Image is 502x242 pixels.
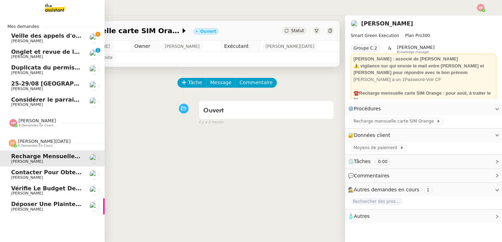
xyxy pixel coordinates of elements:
[422,33,430,38] span: 300
[89,185,99,195] img: users%2F3XW7N0tEcIOoc8sxKxWqDcFn91D2%2Favatar%2F5653ca14-9fea-463f-a381-ec4f4d723a3b
[345,183,502,197] div: 🕵️Autres demandes en cours 1
[11,175,43,180] span: [PERSON_NAME]
[11,191,43,196] span: [PERSON_NAME]
[345,155,502,168] div: ⏲️Tâches 0:00
[165,43,200,50] span: [PERSON_NAME]
[353,118,436,125] span: Recharge mensuelle carte SIM Orange
[354,213,370,219] span: Autres
[397,45,435,50] span: [PERSON_NAME]
[11,102,43,107] span: [PERSON_NAME]
[131,41,159,52] td: Owner
[36,27,181,34] span: Recharge mensuelle carte SIM Orange - août 2025
[397,50,429,54] span: Knowledge manager
[177,78,206,88] button: Tâche
[353,90,491,103] strong: Recharge mensuelle carte SIM Orange : pour août, à traiter le 21
[354,159,371,164] span: Tâches
[351,45,380,52] nz-tag: Groupe C.2
[11,71,43,75] span: [PERSON_NAME]
[353,56,458,61] strong: [PERSON_NAME] : associé de [PERSON_NAME]
[11,201,121,207] span: Déposer une plainte pour piratage
[424,186,432,193] nz-tag: 1
[397,45,435,54] app-user-label: Knowledge manager
[96,48,100,53] nz-badge-sup: 1
[89,201,99,211] img: users%2F3XW7N0tEcIOoc8sxKxWqDcFn91D2%2Favatar%2F5653ca14-9fea-463f-a381-ec4f4d723a3b
[97,48,99,54] p: 1
[11,96,148,103] span: Considérer le parrainage pour Security Day
[11,207,43,212] span: [PERSON_NAME]
[11,39,43,43] span: [PERSON_NAME]
[354,106,381,111] span: Procédures
[351,33,399,38] span: Smart Green Execution
[18,124,53,127] span: 3 demandes en cours
[348,173,393,178] span: 💬
[351,20,358,28] img: users%2FCpOvfnS35gVlFluOr45fH1Vsc9n2%2Favatar%2F1517393979221.jpeg
[348,187,435,192] span: 🕵️
[18,118,56,123] span: [PERSON_NAME]
[89,81,99,91] img: users%2FNsDxpgzytqOlIY2WSYlFcHtx26m1%2Favatar%2F8901.jpg
[188,79,202,87] span: Tâche
[351,198,403,205] span: Rechercher des prestataires pour formation IA
[348,131,393,139] span: 🔐
[353,144,400,151] span: Moyens de paiement
[11,64,98,71] span: Duplicata du permis bateau
[375,158,390,165] nz-tag: 0:00
[11,169,107,176] span: Contacter pour obtenir un RIB
[11,32,125,39] span: Veille des appels d'offre - août 2025
[18,139,71,144] span: [PERSON_NAME][DATE]
[11,87,43,91] span: [PERSON_NAME]
[89,97,99,107] img: users%2FpGDzCdRUMNW1CFSyVqpqObavLBY2%2Favatar%2F69c727f5-7ba7-429f-adfb-622b6597c7d2
[361,20,413,27] a: [PERSON_NAME]
[203,108,224,114] span: Ouvert
[9,139,16,147] img: svg
[235,78,277,88] button: Commentaire
[210,79,231,87] span: Message
[388,45,391,54] span: &
[89,65,99,75] img: users%2FNsDxpgzytqOlIY2WSYlFcHtx26m1%2Favatar%2F8901.jpg
[345,102,502,116] div: ⚙️Procédures
[266,43,314,50] span: [PERSON_NAME][DATE]
[221,41,260,52] td: Exécutant
[9,119,17,127] img: svg
[353,90,494,103] div: ☎️
[345,210,502,223] div: 🧴Autres
[353,76,494,83] div: [PERSON_NAME] a un 1Password-Voir CF
[11,153,171,160] span: Recharge mensuelle carte SIM Orange - août 2025
[353,63,484,75] strong: ⚠️ vigilance sur qui envoie le mail entre [PERSON_NAME] et [PERSON_NAME] pour répondre avec le bo...
[89,33,99,43] img: users%2FdHO1iM5N2ObAeWsI96eSgBoqS9g1%2Favatar%2Fdownload.png
[18,144,53,148] span: 4 demandes en cours
[405,33,422,38] span: Plan Pro
[348,159,396,164] span: ⏲️
[348,105,384,113] span: ⚙️
[345,169,502,183] div: 💬Commentaires
[11,54,43,59] span: [PERSON_NAME]
[200,29,216,34] div: Ouvert
[3,23,43,30] span: Mes demandes
[477,4,485,12] img: svg
[11,185,116,192] span: Vérifie le budget de l'alternante
[345,129,502,142] div: 🔐Données client
[206,78,236,88] button: Message
[89,170,99,179] img: users%2FdHO1iM5N2ObAeWsI96eSgBoqS9g1%2Favatar%2Fdownload.png
[11,80,177,87] span: 25-29/08 [GEOGRAPHIC_DATA] - [GEOGRAPHIC_DATA]
[291,28,304,33] span: Statut
[348,213,370,219] span: 🧴
[199,119,223,125] span: il y a 3 heures
[11,49,152,55] span: Onglet et revue de littérature - 18 août 2025
[11,159,43,164] span: [PERSON_NAME]
[89,49,99,59] img: users%2FUQAb0KOQcGeNVnssJf9NPUNij7Q2%2Favatar%2F2b208627-fdf6-43a8-9947-4b7c303c77f2
[354,173,389,178] span: Commentaires
[354,187,419,192] span: Autres demandes en cours
[354,132,390,138] span: Données client
[89,154,99,163] img: users%2FCpOvfnS35gVlFluOr45fH1Vsc9n2%2Favatar%2F1517393979221.jpeg
[239,79,273,87] span: Commentaire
